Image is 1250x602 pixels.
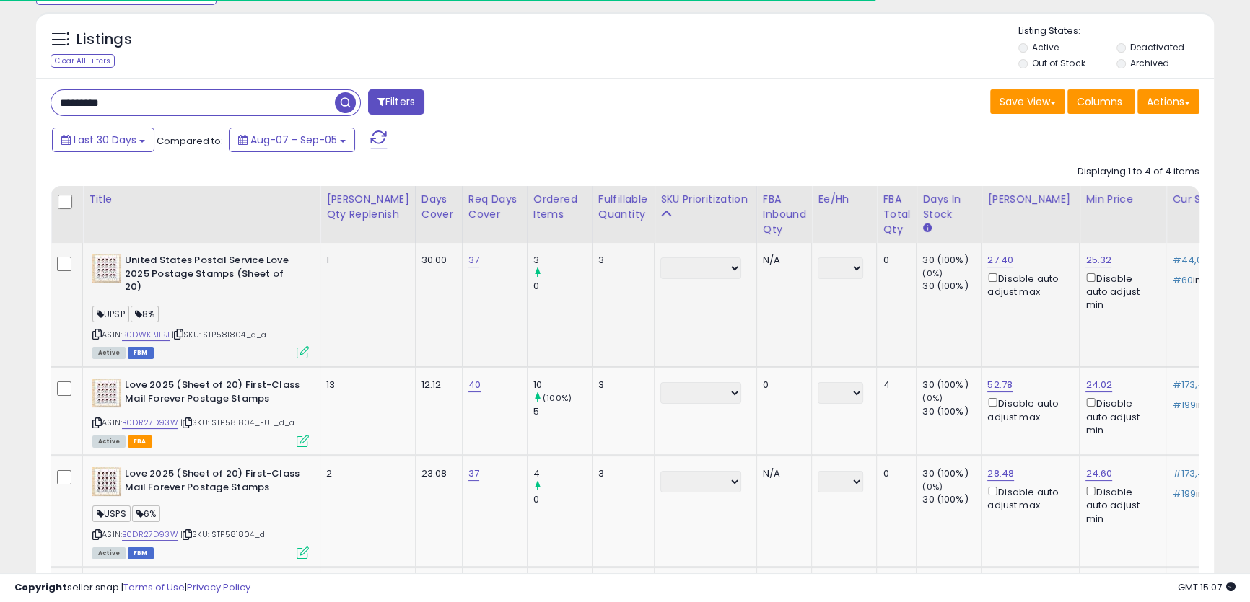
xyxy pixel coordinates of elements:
[533,254,592,267] div: 3
[1172,253,1214,267] span: #44,006
[250,133,337,147] span: Aug-07 - Sep-05
[421,254,451,267] div: 30.00
[421,192,456,222] div: Days Cover
[131,306,159,322] span: 8%
[92,379,309,446] div: ASIN:
[883,467,905,480] div: 0
[922,192,975,222] div: Days In Stock
[763,379,801,391] div: 0
[326,379,404,391] div: 13
[660,192,751,207] div: SKU Prioritization
[92,254,121,283] img: 61rGrQuYVIL._SL40_.jpg
[922,254,981,267] div: 30 (100%)
[468,466,479,481] a: 37
[763,467,801,480] div: N/A
[883,379,905,391] div: 4
[543,392,572,404] small: (100%)
[326,254,404,267] div: 1
[1085,466,1112,481] a: 24.60
[468,253,479,267] a: 37
[1067,89,1135,114] button: Columns
[922,392,943,404] small: (0%)
[123,580,185,594] a: Terms of Use
[92,505,131,522] span: USPS
[92,379,121,407] img: 61rGrQuYVIL._SL40_.jpg
[125,254,300,298] b: United States Postal Service Love 2025 Postage Stamps (Sheet of 20)
[92,547,126,559] span: All listings currently available for purchase on Amazon
[92,467,121,496] img: 61rGrQuYVIL._SL40_.jpg
[1130,57,1169,69] label: Archived
[922,280,981,293] div: 30 (100%)
[533,467,592,480] div: 4
[818,192,870,207] div: Ee/hh
[987,253,1013,267] a: 27.40
[421,379,451,391] div: 12.12
[77,30,132,50] h5: Listings
[922,222,931,235] small: Days In Stock.
[122,417,178,429] a: B0DR27D93W
[122,329,170,341] a: B0DWKPJ1BJ
[14,580,67,594] strong: Copyright
[598,379,643,391] div: 3
[92,435,126,448] span: All listings currently available for purchase on Amazon
[122,528,178,541] a: B0DR27D93W
[421,467,451,480] div: 23.08
[1178,580,1236,594] span: 2025-10-6 15:07 GMT
[1085,395,1155,436] div: Disable auto adjust min
[157,134,223,148] span: Compared to:
[1172,273,1192,287] span: #60
[533,379,592,391] div: 10
[598,192,648,222] div: Fulfillable Quantity
[922,405,981,418] div: 30 (100%)
[883,192,910,237] div: FBA Total Qty
[1085,192,1160,207] div: Min Price
[51,54,115,68] div: Clear All Filters
[1172,378,1212,391] span: #173,471
[655,186,757,243] th: CSV column name: cust_attr_3_SKU Prioritization
[468,192,521,222] div: Req Days Cover
[1085,484,1155,525] div: Disable auto adjust min
[89,192,314,207] div: Title
[922,267,943,279] small: (0%)
[1018,25,1214,38] p: Listing States:
[187,580,250,594] a: Privacy Policy
[125,379,300,409] b: Love 2025 (Sheet of 20) First-Class Mail Forever Postage Stamps
[990,89,1065,114] button: Save View
[92,347,126,359] span: All listings currently available for purchase on Amazon
[1077,94,1122,109] span: Columns
[180,528,265,540] span: | SKU: STP581804_d
[1137,89,1199,114] button: Actions
[74,133,136,147] span: Last 30 Days
[468,378,481,392] a: 40
[1085,270,1155,311] div: Disable auto adjust min
[1078,165,1199,179] div: Displaying 1 to 4 of 4 items
[128,547,154,559] span: FBM
[763,192,806,237] div: FBA inbound Qty
[1172,466,1212,480] span: #173,471
[987,270,1068,298] div: Disable auto adjust max
[180,417,294,428] span: | SKU: STP581804_FUL_d_a
[1085,253,1111,267] a: 25.32
[922,493,981,506] div: 30 (100%)
[229,128,355,152] button: Aug-07 - Sep-05
[1085,378,1112,392] a: 24.02
[922,481,943,492] small: (0%)
[763,254,801,267] div: N/A
[128,347,154,359] span: FBM
[326,467,404,480] div: 2
[987,466,1014,481] a: 28.48
[987,395,1068,423] div: Disable auto adjust max
[1172,487,1196,500] span: #199
[922,379,981,391] div: 30 (100%)
[1130,41,1184,53] label: Deactivated
[172,329,266,340] span: | SKU: STP581804_d_a
[533,192,586,222] div: Ordered Items
[533,280,592,293] div: 0
[14,581,250,595] div: seller snap | |
[598,254,643,267] div: 3
[1172,398,1196,412] span: #199
[92,254,309,357] div: ASIN:
[320,186,416,243] th: Please note that this number is a calculation based on your required days of coverage and your ve...
[128,435,152,448] span: FBA
[1032,57,1085,69] label: Out of Stock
